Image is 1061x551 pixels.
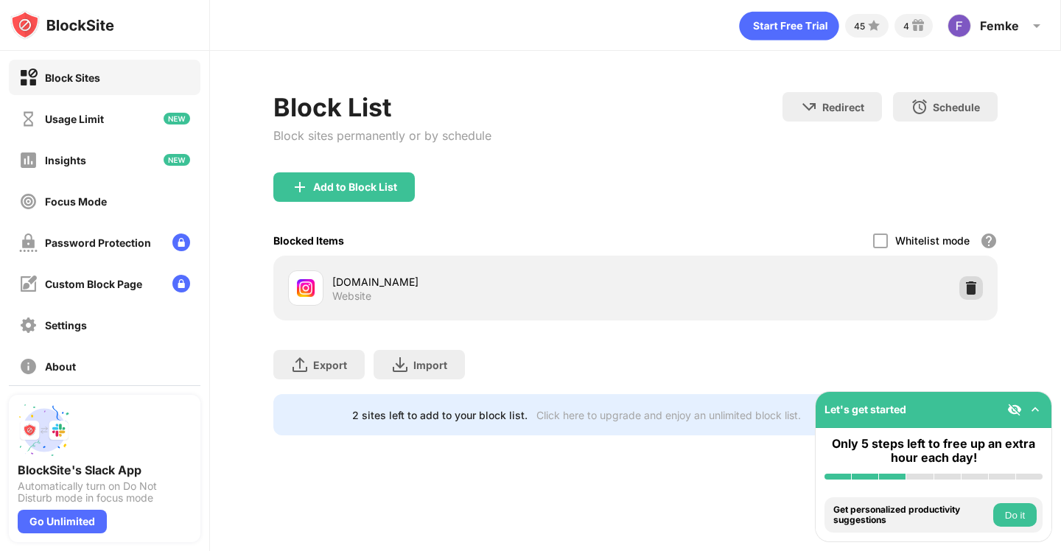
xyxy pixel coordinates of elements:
[332,274,635,289] div: [DOMAIN_NAME]
[822,101,864,113] div: Redirect
[313,181,397,193] div: Add to Block List
[895,234,970,247] div: Whitelist mode
[164,154,190,166] img: new-icon.svg
[1007,402,1022,417] img: eye-not-visible.svg
[297,279,315,297] img: favicons
[993,503,1037,527] button: Do it
[45,195,107,208] div: Focus Mode
[10,10,114,40] img: logo-blocksite.svg
[909,17,927,35] img: reward-small.svg
[45,113,104,125] div: Usage Limit
[948,14,971,38] img: ACg8ocI013eXVD-FewQZoWYWtcv1K2qs_Uts1oxtRHTTkdi0nLTIWQ=s96-c
[903,21,909,32] div: 4
[273,234,344,247] div: Blocked Items
[172,234,190,251] img: lock-menu.svg
[933,101,980,113] div: Schedule
[19,357,38,376] img: about-off.svg
[865,17,883,35] img: points-small.svg
[332,289,371,303] div: Website
[19,192,38,211] img: focus-off.svg
[45,278,142,290] div: Custom Block Page
[824,437,1043,465] div: Only 5 steps left to free up an extra hour each day!
[854,21,865,32] div: 45
[19,234,38,252] img: password-protection-off.svg
[824,403,906,415] div: Let's get started
[273,128,491,143] div: Block sites permanently or by schedule
[19,69,38,87] img: block-on.svg
[19,110,38,128] img: time-usage-off.svg
[1028,402,1043,417] img: omni-setup-toggle.svg
[980,18,1019,33] div: Femke
[172,275,190,292] img: lock-menu.svg
[19,316,38,334] img: settings-off.svg
[313,359,347,371] div: Export
[352,409,528,421] div: 2 sites left to add to your block list.
[45,236,151,249] div: Password Protection
[45,71,100,84] div: Block Sites
[164,113,190,124] img: new-icon.svg
[18,463,192,477] div: BlockSite's Slack App
[19,275,38,293] img: customize-block-page-off.svg
[18,480,192,504] div: Automatically turn on Do Not Disturb mode in focus mode
[536,409,801,421] div: Click here to upgrade and enjoy an unlimited block list.
[45,319,87,331] div: Settings
[45,360,76,373] div: About
[739,11,839,41] div: animation
[18,510,107,533] div: Go Unlimited
[18,404,71,457] img: push-slack.svg
[833,505,990,526] div: Get personalized productivity suggestions
[19,151,38,169] img: insights-off.svg
[45,154,86,166] div: Insights
[413,359,447,371] div: Import
[273,92,491,122] div: Block List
